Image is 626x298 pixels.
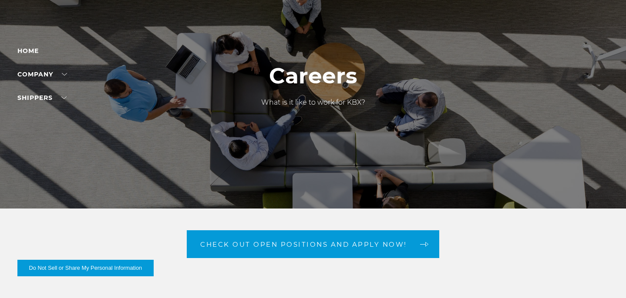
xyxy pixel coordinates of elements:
[187,230,439,258] a: Check out open positions and apply now! arrow arrow
[17,70,67,78] a: Company
[17,47,39,55] a: Home
[200,241,407,248] span: Check out open positions and apply now!
[17,260,154,276] button: Do Not Sell or Share My Personal Information
[17,94,67,102] a: SHIPPERS
[261,63,365,89] h1: Careers
[261,97,365,108] p: What is it like to work for KBX?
